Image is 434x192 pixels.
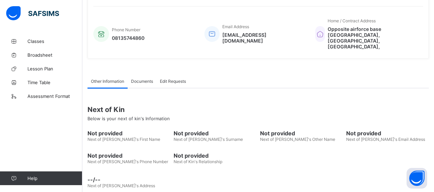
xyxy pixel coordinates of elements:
span: Documents [131,79,153,84]
span: Next of [PERSON_NAME]'s Email Address [346,137,425,142]
span: 08135744860 [112,35,144,41]
span: Not provided [87,130,170,137]
span: Help [27,176,82,181]
span: Next of [PERSON_NAME]'s First Name [87,137,160,142]
span: Not provided [174,152,256,159]
span: Assessment Format [27,93,82,99]
span: Not provided [260,130,343,137]
img: safsims [6,6,59,21]
span: Email Address [222,24,249,29]
span: Other Information [91,79,124,84]
span: Not provided [174,130,256,137]
button: Open asap [407,168,427,189]
span: Next of [PERSON_NAME]'s Surname [174,137,243,142]
span: [EMAIL_ADDRESS][DOMAIN_NAME] [222,32,305,44]
span: Below is your next of kin's Information [87,116,170,121]
span: Edit Requests [160,79,186,84]
span: Next of [PERSON_NAME]'s Phone Number [87,159,168,164]
span: Not provided [87,152,170,159]
span: Next of Kin [87,105,429,114]
span: --/-- [87,176,429,183]
span: Broadsheet [27,52,82,58]
span: Opposite airforce base [GEOGRAPHIC_DATA], [GEOGRAPHIC_DATA], [GEOGRAPHIC_DATA], [328,26,416,49]
span: Phone Number [112,27,140,32]
span: Next of [PERSON_NAME]'s Address [87,183,155,188]
span: Classes [27,38,82,44]
span: Not provided [346,130,429,137]
span: Home / Contract Address [328,18,376,23]
span: Next of [PERSON_NAME]'s Other Name [260,137,335,142]
span: Lesson Plan [27,66,82,71]
span: Next of Kin's Relationship [174,159,222,164]
span: Time Table [27,80,82,85]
